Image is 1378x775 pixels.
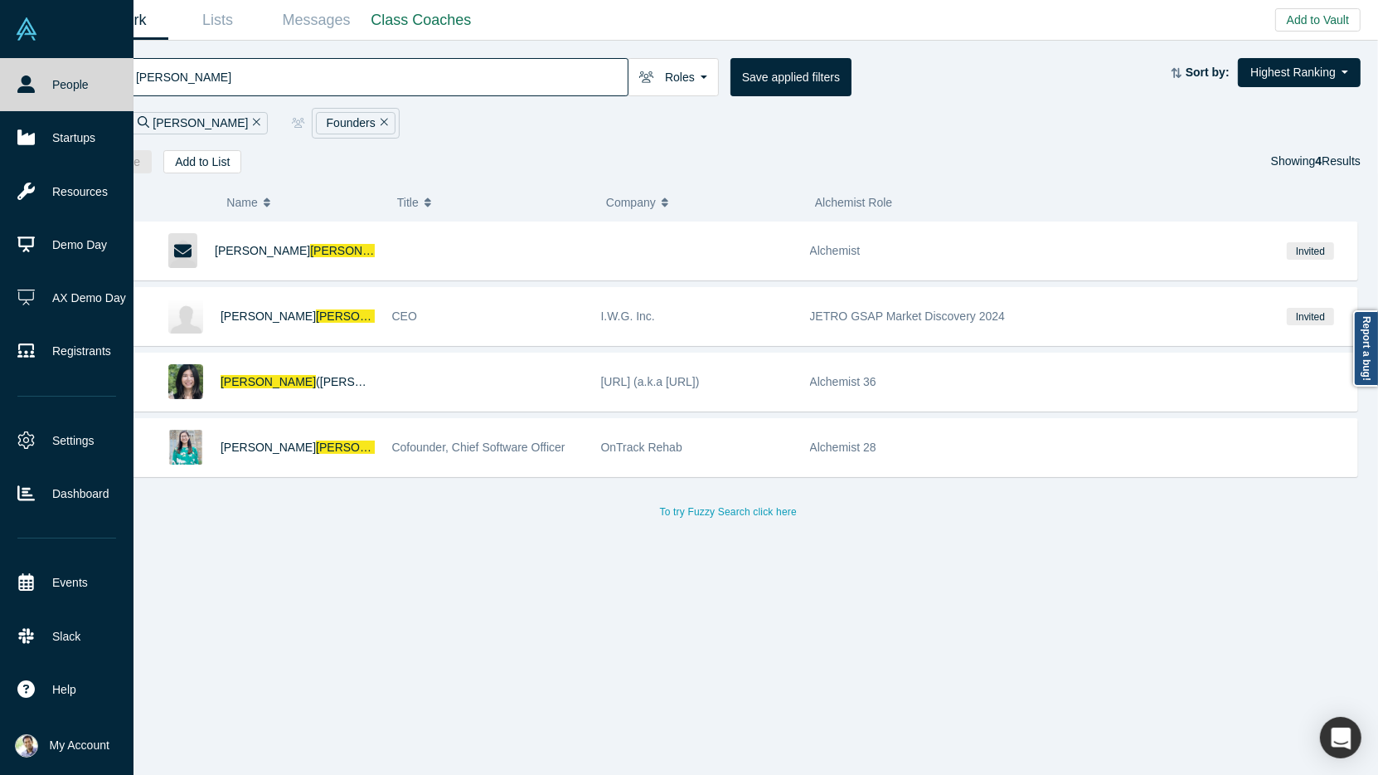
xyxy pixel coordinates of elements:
[316,310,411,323] span: [PERSON_NAME]
[810,441,876,454] span: Alchemist 28
[168,299,203,334] img: XIAOYAN ZHOU's Profile Image
[130,112,268,134] div: [PERSON_NAME]
[1353,310,1378,387] a: Report a bug!
[1316,154,1322,168] strong: 4
[397,185,589,220] button: Title
[366,1,477,40] a: Class Coaches
[392,310,417,323] span: CEO
[168,430,203,465] img: Holly Zhou's Profile Image
[50,737,109,754] span: My Account
[226,185,380,220] button: Name
[1287,242,1333,260] span: Invited
[1238,58,1361,87] button: Highest Ranking
[392,441,565,454] span: Cofounder, Chief Software Officer
[221,441,411,454] a: [PERSON_NAME][PERSON_NAME]
[810,244,861,257] span: Alchemist
[730,58,852,96] button: Save applied filters
[316,375,415,388] span: ([PERSON_NAME]
[1275,8,1361,32] button: Add to Vault
[15,17,38,41] img: Alchemist Vault Logo
[810,310,1005,323] span: JETRO GSAP Market Discovery 2024
[606,185,798,220] button: Company
[1287,308,1333,325] span: Invited
[134,57,628,96] input: Search by name, title, company, summary, expertise, investment criteria or topics of focus
[215,244,405,257] a: [PERSON_NAME][PERSON_NAME]
[648,501,808,523] button: To try Fuzzy Search click here
[1316,154,1361,168] span: Results
[310,244,405,257] span: [PERSON_NAME]
[168,1,267,40] a: Lists
[376,114,388,133] button: Remove Filter
[215,244,310,257] span: [PERSON_NAME]
[810,375,876,388] span: Alchemist 36
[15,734,109,758] button: My Account
[1271,150,1361,173] div: Showing
[601,310,655,323] span: I.W.G. Inc.
[316,441,411,454] span: [PERSON_NAME]
[221,310,316,323] span: [PERSON_NAME]
[267,1,366,40] a: Messages
[221,310,411,323] a: [PERSON_NAME][PERSON_NAME]
[316,112,395,134] div: Founders
[226,185,257,220] span: Name
[1186,66,1230,79] strong: Sort by:
[815,196,892,209] span: Alchemist Role
[601,375,700,388] span: [URL] (a.k.a [URL])
[221,441,316,454] span: [PERSON_NAME]
[163,150,241,173] button: Add to List
[628,58,719,96] button: Roles
[248,114,260,133] button: Remove Filter
[397,185,419,220] span: Title
[221,375,415,388] a: [PERSON_NAME]([PERSON_NAME]
[168,364,203,399] img: Zhou(Jo) Yu's Profile Image
[601,441,682,454] span: OnTrack Rehab
[52,681,76,699] span: Help
[15,734,38,758] img: Ravi Belani's Account
[221,375,316,388] span: [PERSON_NAME]
[606,185,656,220] span: Company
